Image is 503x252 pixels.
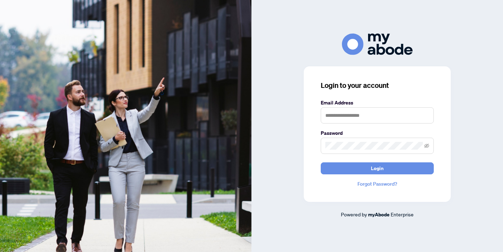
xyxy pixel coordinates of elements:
a: myAbode [368,211,390,218]
a: Forgot Password? [321,180,434,188]
span: eye-invisible [424,143,429,148]
span: Powered by [341,211,367,217]
h3: Login to your account [321,80,434,90]
img: ma-logo [342,34,413,55]
label: Password [321,129,434,137]
button: Login [321,162,434,174]
span: Login [371,163,384,174]
span: Enterprise [391,211,414,217]
label: Email Address [321,99,434,107]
